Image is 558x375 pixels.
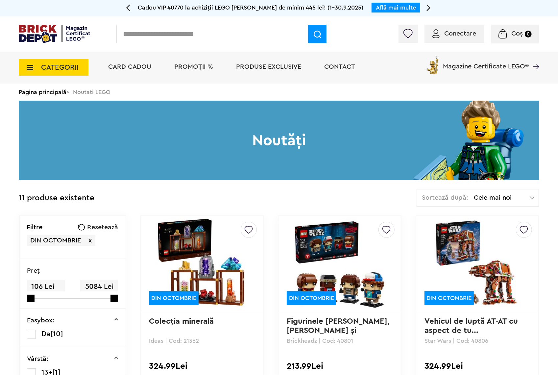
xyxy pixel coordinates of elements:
[287,317,392,344] a: Figurinele [PERSON_NAME], [PERSON_NAME] și [PERSON_NAME]
[425,317,520,335] a: Vehicul de luptă AT-AT cu aspect de tu...
[19,189,95,208] div: 11 produse existente
[27,317,54,324] p: Easybox:
[376,5,416,11] a: Află mai multe
[425,362,530,370] div: 324.99Lei
[31,237,81,244] span: DIN OCTOMBRIE
[432,30,476,37] a: Conectare
[41,64,79,71] span: CATEGORII
[149,317,214,325] a: Colecţia minerală
[287,291,336,305] div: DIN OCTOMBRIE
[149,338,255,344] p: Ideas | Cod: 21362
[443,55,529,70] span: Magazine Certificate LEGO®
[149,362,255,370] div: 324.99Lei
[138,5,363,11] span: Cadou VIP 40770 la achiziții LEGO [PERSON_NAME] de minim 445 lei! (1-30.9.2025)
[425,291,474,305] div: DIN OCTOMBRIE
[529,55,539,61] a: Magazine Certificate LEGO®
[50,330,63,337] span: [10]
[27,280,65,293] span: 106 Lei
[425,338,530,344] p: Star Wars | Cod: 40806
[27,356,48,362] p: Vârstă:
[525,31,532,37] small: 0
[294,217,386,310] img: Figurinele Mike, Dustin, Lucas și Will
[175,63,213,70] a: PROMOȚII %
[445,30,476,37] span: Conectare
[511,30,523,37] span: Coș
[19,84,539,101] div: > Noutati LEGO
[27,224,43,231] p: Filtre
[431,217,523,310] img: Vehicul de luptă AT-AT cu aspect de turtă dulce
[422,194,469,201] span: Sortează după:
[149,291,199,305] div: DIN OCTOMBRIE
[19,89,67,95] a: Pagina principală
[41,330,50,337] span: Da
[80,280,118,293] span: 5084 Lei
[287,338,392,344] p: Brickheadz | Cod: 40801
[325,63,355,70] a: Contact
[156,217,248,310] img: Colecţia minerală
[474,194,530,201] span: Cele mai noi
[109,63,152,70] a: Card Cadou
[287,362,392,370] div: 213.99Lei
[87,224,118,231] span: Resetează
[236,63,302,70] a: Produse exclusive
[89,237,92,244] span: x
[27,267,40,274] p: Preţ
[19,101,539,180] h1: Noutăți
